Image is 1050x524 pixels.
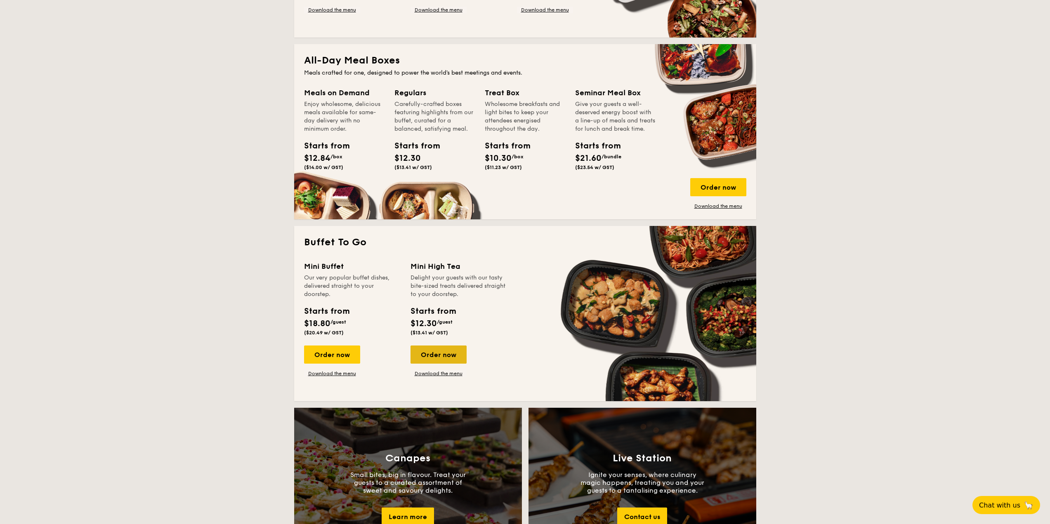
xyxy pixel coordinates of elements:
[613,453,672,464] h3: Live Station
[394,100,475,133] div: Carefully-crafted boxes featuring highlights from our buffet, curated for a balanced, satisfying ...
[304,330,344,336] span: ($20.49 w/ GST)
[394,87,475,99] div: Regulars
[602,154,621,160] span: /bundle
[304,54,746,67] h2: All-Day Meal Boxes
[304,345,360,364] div: Order now
[394,140,432,152] div: Starts from
[575,87,656,99] div: Seminar Meal Box
[485,153,512,163] span: $10.30
[575,140,612,152] div: Starts from
[575,153,602,163] span: $21.60
[580,471,704,494] p: Ignite your senses, where culinary magic happens, treating you and your guests to a tantalising e...
[304,153,330,163] span: $12.84
[411,305,455,317] div: Starts from
[385,453,430,464] h3: Canapes
[304,236,746,249] h2: Buffet To Go
[485,140,522,152] div: Starts from
[575,164,614,170] span: ($23.54 w/ GST)
[690,203,746,209] a: Download the menu
[304,261,401,272] div: Mini Buffet
[330,319,346,325] span: /guest
[575,100,656,133] div: Give your guests a well-deserved energy boost with a line-up of meals and treats for lunch and br...
[437,319,453,325] span: /guest
[346,471,470,494] p: Small bites, big in flavour. Treat your guests to a curated assortment of sweet and savoury delig...
[304,140,341,152] div: Starts from
[304,164,343,170] span: ($14.00 w/ GST)
[979,501,1020,509] span: Chat with us
[517,7,573,13] a: Download the menu
[304,7,360,13] a: Download the menu
[411,330,448,336] span: ($13.41 w/ GST)
[330,154,342,160] span: /box
[304,87,385,99] div: Meals on Demand
[304,69,746,77] div: Meals crafted for one, designed to power the world's best meetings and events.
[512,154,524,160] span: /box
[304,370,360,377] a: Download the menu
[411,274,507,298] div: Delight your guests with our tasty bite-sized treats delivered straight to your doorstep.
[485,164,522,170] span: ($11.23 w/ GST)
[411,370,467,377] a: Download the menu
[485,100,565,133] div: Wholesome breakfasts and light bites to keep your attendees energised throughout the day.
[690,178,746,196] div: Order now
[411,345,467,364] div: Order now
[485,87,565,99] div: Treat Box
[1024,501,1033,510] span: 🦙
[304,274,401,298] div: Our very popular buffet dishes, delivered straight to your doorstep.
[394,153,421,163] span: $12.30
[411,319,437,329] span: $12.30
[972,496,1040,514] button: Chat with us🦙
[411,7,467,13] a: Download the menu
[304,319,330,329] span: $18.80
[394,164,432,170] span: ($13.41 w/ GST)
[411,261,507,272] div: Mini High Tea
[304,305,349,317] div: Starts from
[304,100,385,133] div: Enjoy wholesome, delicious meals available for same-day delivery with no minimum order.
